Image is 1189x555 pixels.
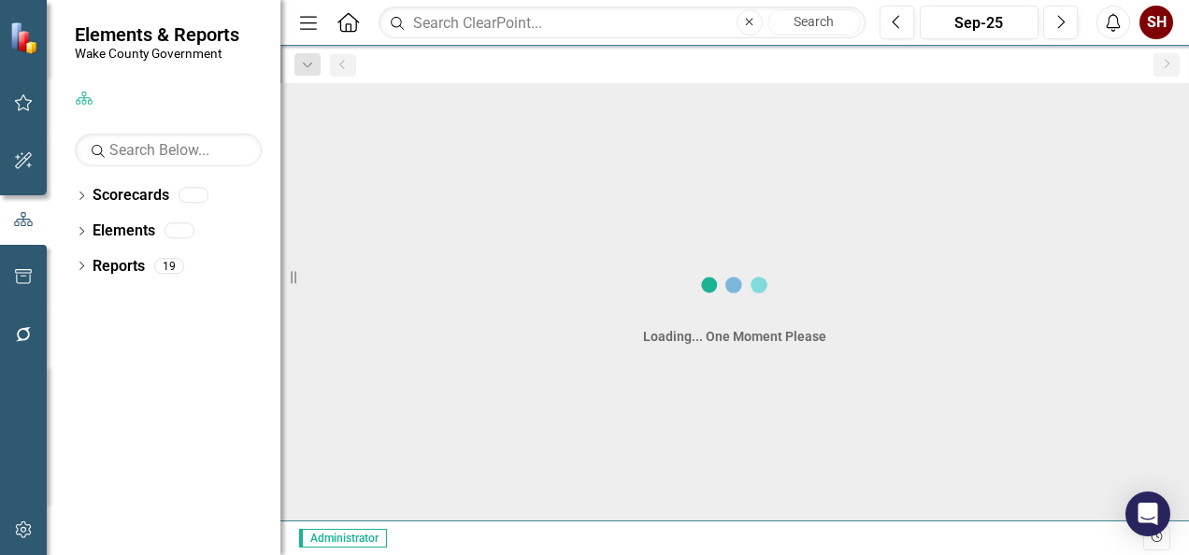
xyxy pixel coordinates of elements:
button: SH [1139,6,1173,39]
span: Administrator [299,529,387,548]
img: ClearPoint Strategy [9,21,42,53]
input: Search Below... [75,134,262,166]
input: Search ClearPoint... [379,7,866,39]
button: Search [767,9,861,36]
a: Reports [93,256,145,277]
small: Wake County Government [75,46,239,61]
div: Loading... One Moment Please [643,327,826,346]
div: Open Intercom Messenger [1125,491,1170,536]
span: Search [794,14,834,29]
a: Scorecards [93,185,169,206]
button: Sep-25 [920,6,1039,39]
div: Sep-25 [926,12,1032,35]
a: Elements [93,221,155,242]
div: 19 [154,258,184,274]
span: Elements & Reports [75,23,239,46]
